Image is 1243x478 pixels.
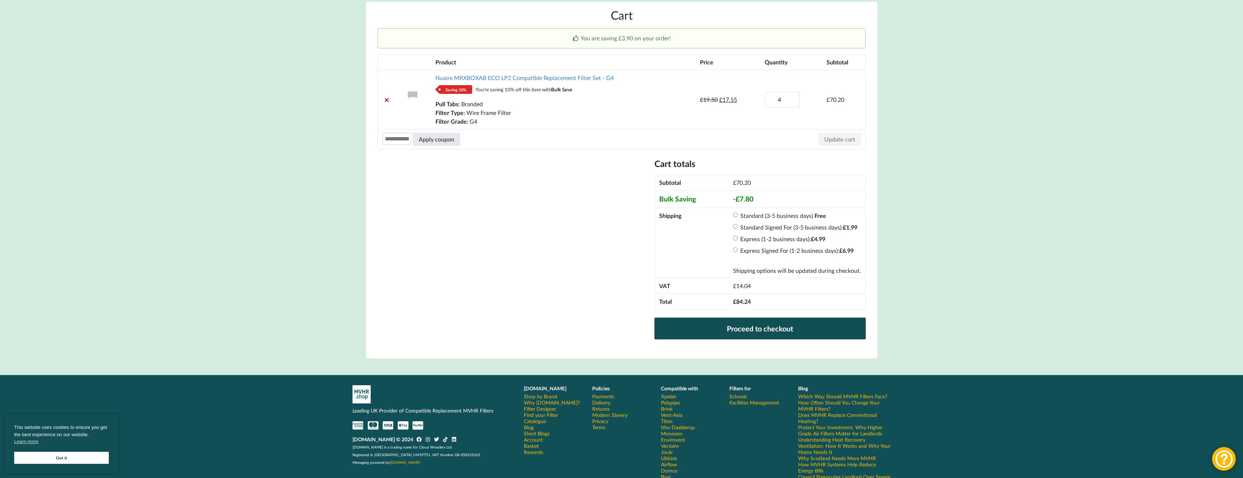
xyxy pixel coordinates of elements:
a: Filter Designer [524,406,556,412]
th: Product [431,55,696,70]
a: Why Scotland Needs More MVHR [798,455,876,461]
span: £ [733,298,736,305]
th: Subtotal [822,55,865,70]
b: Compatible with [661,385,698,391]
th: Quantity [760,55,822,70]
label: Express (1-2 business days): [740,235,825,242]
label: Standard Signed For (3-5 business days): [740,224,857,231]
input: Product quantity [765,92,800,108]
span: £ [733,282,736,289]
bdi: 19.50 [700,96,718,103]
a: Ubbink [661,455,677,461]
b: [DOMAIN_NAME] © 2024 [352,436,413,442]
bdi: 84.24 [733,298,751,305]
bdi: 17.55 [719,96,737,103]
a: Vectaire [661,443,679,449]
th: Bulk Saving [655,190,728,208]
a: Schools [729,393,747,399]
a: Proceed to checkout [654,318,865,339]
p: Shipping options will be updated during checkout. [733,267,861,275]
a: Got it cookie [14,452,109,464]
a: Vent-Axia [661,412,682,418]
dt: Filter Grade: [435,117,468,126]
button: Update cart [818,133,861,146]
a: Does MVHR Replace Conventional Heating? [798,412,891,424]
dt: Filter Type: [435,108,465,117]
b: Filters for [729,385,751,391]
b: Policies [592,385,610,391]
a: How MVHR Systems Help Reduce Energy Bills [798,461,891,474]
bdi: 1.99 [843,224,857,231]
b: [DOMAIN_NAME] [524,385,566,391]
p: You are saving £3.90 on your order! [386,34,857,43]
span: £ [733,179,736,186]
a: Account [524,437,543,443]
a: Basket [524,443,539,449]
bdi: 4.99 [811,235,825,242]
a: Blog [524,424,534,430]
a: How Often Should You Change Your MVHR Filters? [798,399,891,412]
a: Titon [661,418,673,424]
a: Envirovent [661,437,685,443]
a: [DOMAIN_NAME] [390,460,420,465]
dt: Pull Tabs: [435,100,460,108]
a: Understanding Heat Recovery Ventilation: How It Works and Why Your Home Needs It [798,437,891,455]
a: cookies - Learn more [14,438,38,445]
span: £ [736,195,740,203]
p: Leading UK Provider of Compatible Replacement MVHR Filters [352,407,514,414]
th: Total [655,294,728,309]
a: Payments [592,393,614,399]
b: Blog [798,385,808,391]
a: Delivery [592,399,610,406]
span: [DOMAIN_NAME] is a trading name for Cloud Wrestlers Ltd [352,445,452,449]
a: Privacy [592,418,608,424]
label: Standard (3-5 business days) [740,212,813,219]
div: cookieconsent [5,414,118,473]
span: £ [811,235,814,242]
a: Protect Your Investment: Why Higher Grade Air Filters Matter for Landlords [798,424,891,437]
span: £ [843,224,846,231]
h1: Cart [378,8,866,23]
a: Joule [661,449,673,455]
span: £ [700,96,703,103]
a: Short Blogs [524,430,550,437]
a: Domus [661,467,677,474]
button: Apply coupon [413,133,460,146]
a: Returns [592,406,610,412]
a: Modern Slavery [592,412,628,418]
span: This website uses cookies to ensure you get the best experience on our website. [14,424,109,447]
a: Rewards [524,449,543,455]
div: Saving 10% [439,85,472,94]
span: £ [719,96,722,103]
p: Branded [435,100,691,108]
span: 14.04 [733,282,751,289]
th: Shipping [655,208,728,278]
a: Find your Filter [524,412,558,418]
td: - [729,190,865,208]
span: Messaging powered by [352,460,420,465]
bdi: 7.80 [736,195,753,203]
a: Facilities Management [729,399,779,406]
a: Nuaire MRXBOXAB ECO LP2 Compatible Replacement Filter Set - G4 [435,74,614,81]
th: VAT [655,278,728,294]
a: Brink [661,406,673,412]
a: Why [DOMAIN_NAME]? [524,399,580,406]
th: Price [696,55,760,70]
img: mvhr-inverted.png [352,385,371,403]
p: Wire Frame Filter [435,108,691,117]
a: Airflow [661,461,677,467]
bdi: 6.99 [839,247,854,254]
div: You're saving 10% off this item with [475,85,572,94]
label: Express Signed For (1-2 business days): [740,247,854,254]
a: Terms [592,424,605,430]
a: Which Way Should MVHR Filters Face? [798,393,887,399]
a: Itho Daalderop [661,424,695,430]
bdi: 70.20 [826,96,844,103]
th: Subtotal [655,175,728,190]
a: Shop by Brand [524,393,557,399]
span: Registered in [GEOGRAPHIC_DATA] 14459751. VAT Number GB 458535265. [352,453,481,457]
a: Remove Nuaire MRXBOXAB ECO LP2 Compatible Replacement Filter Set - G4 Saving 10% You're saving 10... [382,95,391,104]
b: Bulk Save [551,87,572,92]
a: Monsoon [661,430,682,437]
bdi: 70.20 [733,179,751,186]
